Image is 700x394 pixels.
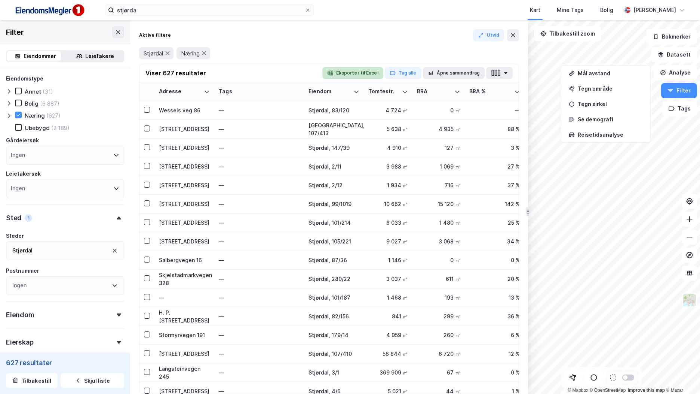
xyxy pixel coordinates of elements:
div: 1 934 ㎡ [368,181,408,189]
div: 4 935 ㎡ [417,125,460,133]
div: — [219,348,300,360]
div: Stjørdal, 83/120 [308,106,359,114]
img: F4PB6Px+NJ5v8B7XTbfpPpyloAAAAASUVORK5CYII= [12,2,87,19]
div: Eiendomstype [6,74,43,83]
div: 627 resultater [6,358,124,367]
button: Skjul liste [61,373,124,388]
div: 3 068 ㎡ [417,237,460,245]
div: Bolig [600,6,613,15]
div: Postnummer [6,266,39,275]
div: 299 ㎡ [417,312,460,320]
div: [STREET_ADDRESS] [159,237,210,245]
div: Stjørdal, 147/39 [308,144,359,152]
div: 15 120 ㎡ [417,200,460,208]
div: — [219,310,300,322]
div: — [219,217,300,229]
input: Søk på adresse, matrikkel, gårdeiere, leietakere eller personer [114,4,305,16]
div: Sted [6,213,22,222]
div: 13 % [469,294,520,301]
div: Leietakere [85,52,114,61]
div: — [219,329,300,341]
div: 5 638 ㎡ [368,125,408,133]
div: Mine Tags [557,6,584,15]
div: — [219,254,300,266]
div: Tomtestr. [368,88,399,95]
button: Tags [662,101,697,116]
div: 20 % [469,275,520,283]
div: Næring [25,112,45,119]
div: — [159,294,210,301]
div: — [219,161,300,173]
div: 0 ㎡ [417,106,460,114]
div: 9 027 ㎡ [368,237,408,245]
div: — [219,236,300,248]
button: Utvid [473,29,504,41]
div: [STREET_ADDRESS] [159,181,210,189]
div: 0 ㎡ [417,256,460,264]
div: Stjørdal, 105/221 [308,237,359,245]
div: Ingen [11,184,25,193]
div: Wessels veg 86 [159,106,210,114]
div: Ubebygd [25,124,50,131]
div: 4 724 ㎡ [368,106,408,114]
div: 37 % [469,181,520,189]
div: 3 988 ㎡ [368,163,408,170]
div: [STREET_ADDRESS] [159,350,210,358]
img: Z [682,293,697,307]
div: BRA % [469,88,511,95]
div: Aktive filtere [139,32,171,38]
div: 3 % [469,144,520,152]
div: 6 033 ㎡ [368,219,408,227]
div: Ingen [11,151,25,160]
button: Åpne sammendrag [423,67,485,79]
div: — [219,123,300,135]
div: Stormyrvegen 191 [159,331,210,339]
div: Stjørdal, 101/187 [308,294,359,301]
div: Eiendom [6,310,34,319]
div: 1 069 ㎡ [417,163,460,170]
div: (627) [46,112,61,119]
div: Eiendom [308,88,350,95]
div: 4 910 ㎡ [368,144,408,152]
div: (31) [43,88,53,95]
div: Ingen [12,281,27,290]
div: Tegn område [578,85,643,92]
div: Filter [6,26,24,38]
div: Salbergvegen 16 [159,256,210,264]
div: 1 468 ㎡ [368,294,408,301]
div: Eiendommer [24,52,56,61]
div: Tegn sirkel [578,101,643,107]
a: Mapbox [568,388,588,393]
div: 36 % [469,312,520,320]
div: 127 ㎡ [417,144,460,152]
div: Viser 627 resultater [145,69,206,78]
div: Adresse [159,88,201,95]
div: Stjørdal, 101/214 [308,219,359,227]
div: — [219,367,300,379]
div: Stjørdal, 82/156 [308,312,359,320]
div: 841 ㎡ [368,312,408,320]
a: Improve this map [628,388,665,393]
div: 6 720 ㎡ [417,350,460,358]
div: 1 [25,214,32,222]
div: H. P. [STREET_ADDRESS] [159,309,210,324]
div: 1 480 ㎡ [417,219,460,227]
div: 369 909 ㎡ [368,369,408,376]
div: — [219,142,300,154]
div: Skjelstadmarkvegen 328 [159,271,210,287]
iframe: Chat Widget [663,358,700,394]
div: Eierskap [6,338,33,347]
div: 10 662 ㎡ [368,200,408,208]
div: — [219,198,300,210]
div: Stjørdal, 280/22 [308,275,359,283]
div: Stjørdal, 2/12 [308,181,359,189]
div: — [219,104,300,116]
div: Tags [219,88,300,95]
div: 6 % [469,331,520,339]
div: Reisetidsanalyse [578,131,643,138]
div: 260 ㎡ [417,331,460,339]
button: Analyse [654,65,697,80]
div: — [219,273,300,285]
button: Eksporter til Excel [322,67,383,79]
button: Bokmerker [647,29,697,44]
